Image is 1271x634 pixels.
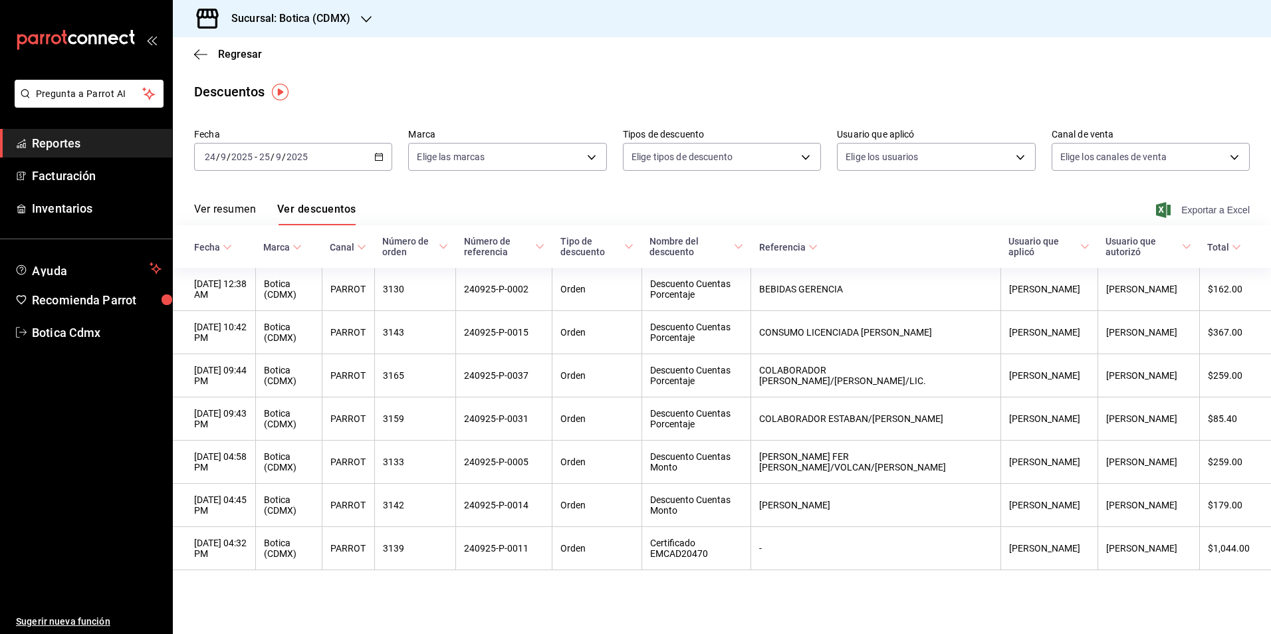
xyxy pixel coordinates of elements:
th: [PERSON_NAME] FER [PERSON_NAME]/VOLCAN/[PERSON_NAME] [751,441,1001,484]
label: Usuario que aplicó [837,130,1035,139]
span: Elige los usuarios [846,150,918,163]
th: [PERSON_NAME] [1098,354,1199,397]
th: [PERSON_NAME] [1000,484,1098,527]
th: [PERSON_NAME] [1000,441,1098,484]
img: Tooltip marker [272,84,289,100]
th: [PERSON_NAME] [1098,527,1199,570]
span: Elige tipos de descuento [632,150,733,163]
span: Número de referencia [464,236,544,257]
span: / [216,152,220,162]
th: Orden [552,441,642,484]
th: CONSUMO LICENCIADA [PERSON_NAME] [751,311,1001,354]
th: Botica (CDMX) [255,311,322,354]
span: Usuario que aplicó [1008,236,1090,257]
th: $259.00 [1199,441,1271,484]
label: Marca [408,130,606,139]
th: [DATE] 04:45 PM [173,484,255,527]
span: Número de orden [382,236,448,257]
th: BEBIDAS GERENCIA [751,268,1001,311]
th: Botica (CDMX) [255,441,322,484]
th: COLABORADOR [PERSON_NAME]/[PERSON_NAME]/LIC. [751,354,1001,397]
th: Orden [552,311,642,354]
button: Regresar [194,48,262,60]
th: 240925-P-0015 [456,311,552,354]
th: 240925-P-0031 [456,397,552,441]
input: ---- [286,152,308,162]
th: Botica (CDMX) [255,354,322,397]
th: [PERSON_NAME] [1000,397,1098,441]
span: - [255,152,257,162]
span: Pregunta a Parrot AI [36,87,143,101]
th: $85.40 [1199,397,1271,441]
span: Inventarios [32,199,162,217]
span: Total [1207,242,1241,253]
th: Orden [552,354,642,397]
div: navigation tabs [194,203,356,225]
th: $259.00 [1199,354,1271,397]
th: PARROT [322,484,374,527]
span: Nombre del descuento [649,236,743,257]
th: PARROT [322,397,374,441]
th: [DATE] 10:42 PM [173,311,255,354]
th: Orden [552,397,642,441]
th: PARROT [322,268,374,311]
th: PARROT [322,311,374,354]
th: 240925-P-0002 [456,268,552,311]
th: [DATE] 12:38 AM [173,268,255,311]
span: Elige las marcas [417,150,485,163]
span: / [282,152,286,162]
th: [PERSON_NAME] [1000,354,1098,397]
th: PARROT [322,527,374,570]
th: [DATE] 04:32 PM [173,527,255,570]
div: Descuentos [194,82,265,102]
th: Descuento Cuentas Porcentaje [641,354,751,397]
th: [PERSON_NAME] [1098,484,1199,527]
th: Botica (CDMX) [255,268,322,311]
th: [DATE] 09:43 PM [173,397,255,441]
th: 3165 [374,354,456,397]
th: $179.00 [1199,484,1271,527]
th: $367.00 [1199,311,1271,354]
button: Ver descuentos [277,203,356,225]
th: COLABORADOR ESTABAN/[PERSON_NAME] [751,397,1001,441]
span: Ayuda [32,261,144,276]
th: [DATE] 04:58 PM [173,441,255,484]
span: / [227,152,231,162]
th: 3142 [374,484,456,527]
th: [PERSON_NAME] [751,484,1001,527]
button: open_drawer_menu [146,35,157,45]
th: 3133 [374,441,456,484]
th: Botica (CDMX) [255,527,322,570]
th: Descuento Cuentas Porcentaje [641,311,751,354]
span: Canal [330,242,366,253]
span: Sugerir nueva función [16,615,162,629]
span: Recomienda Parrot [32,291,162,309]
input: ---- [231,152,253,162]
button: Ver resumen [194,203,256,225]
button: Exportar a Excel [1159,202,1250,218]
th: Descuento Cuentas Porcentaje [641,397,751,441]
th: 240925-P-0005 [456,441,552,484]
h3: Sucursal: Botica (CDMX) [221,11,350,27]
input: -- [220,152,227,162]
th: Orden [552,268,642,311]
th: [PERSON_NAME] [1098,441,1199,484]
th: [PERSON_NAME] [1098,268,1199,311]
th: 3159 [374,397,456,441]
th: PARROT [322,354,374,397]
th: [PERSON_NAME] [1000,527,1098,570]
span: Referencia [759,242,818,253]
th: Orden [552,484,642,527]
th: Descuento Cuentas Porcentaje [641,268,751,311]
input: -- [275,152,282,162]
span: Facturación [32,167,162,185]
th: [PERSON_NAME] [1000,311,1098,354]
th: Botica (CDMX) [255,397,322,441]
a: Pregunta a Parrot AI [9,96,164,110]
th: [PERSON_NAME] [1098,397,1199,441]
th: 3130 [374,268,456,311]
th: Descuento Cuentas Monto [641,441,751,484]
label: Canal de venta [1052,130,1250,139]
